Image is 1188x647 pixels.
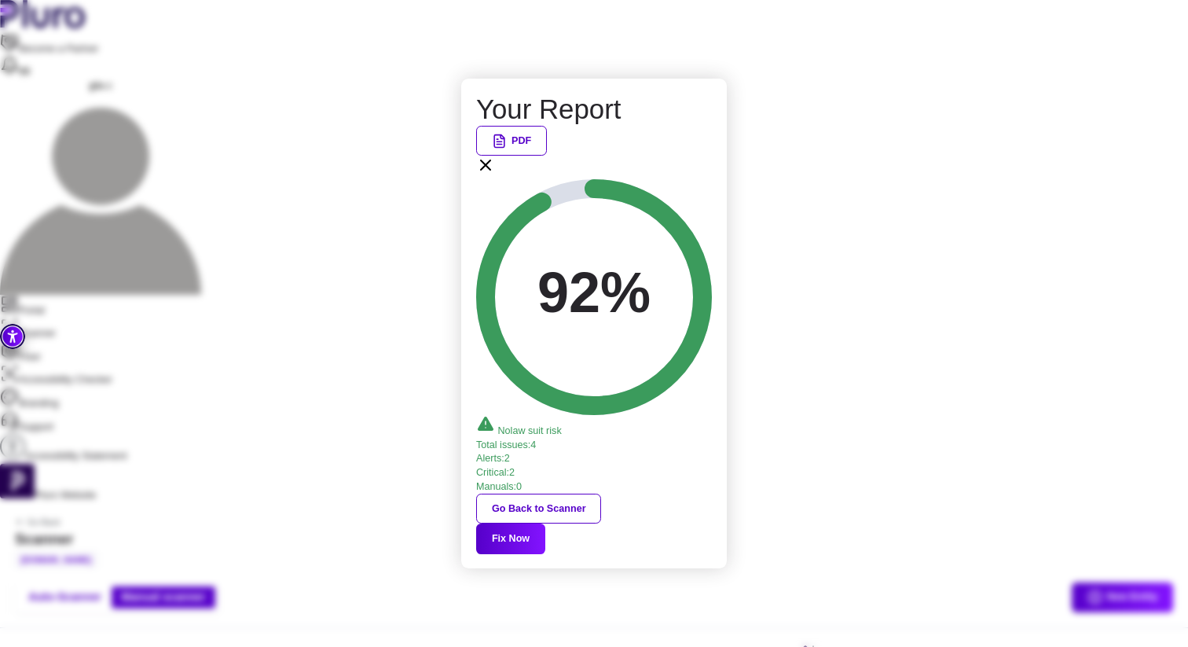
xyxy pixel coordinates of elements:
[476,494,601,524] button: Go Back to Scanner
[476,126,547,156] button: PDF
[476,439,712,453] li: Total issues :
[476,93,712,126] h2: Your Report
[509,467,515,478] span: 2
[476,452,712,466] li: Alerts :
[476,466,712,480] li: Critical :
[530,439,536,450] span: 4
[476,480,712,494] li: Manuals :
[537,261,651,324] text: 92%
[516,481,522,492] span: 0
[476,415,712,439] div: No law suit risk
[504,453,510,464] span: 2
[476,524,545,553] button: Fix Now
